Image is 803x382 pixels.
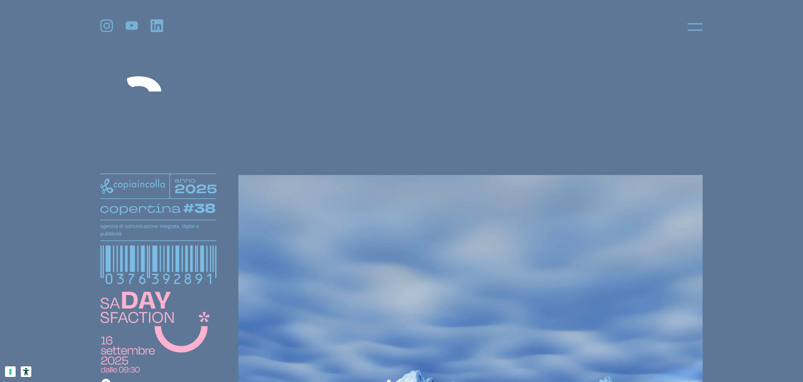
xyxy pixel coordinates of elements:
h1: agenzia di comunicazione integrata, digital e pubblicità [100,223,216,238]
tspan: 2025 [174,181,217,198]
button: Le tue preferenze relative al consenso per le tecnologie di tracciamento [5,366,16,377]
tspan: anno [174,175,196,184]
tspan: #38 [183,200,216,217]
button: Strumenti di accessibilità [21,366,31,377]
tspan: copertina [100,200,181,216]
